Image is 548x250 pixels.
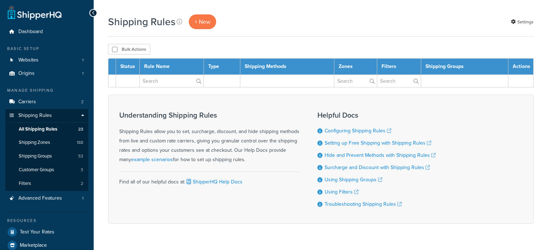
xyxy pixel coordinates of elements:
a: example scenarios [131,156,173,163]
li: All Shipping Rules [5,123,88,136]
span: 1 [82,57,84,63]
th: Shipping Groups [421,59,508,75]
div: Find all of our helpful docs at: [119,172,299,187]
th: Rule Name [140,59,204,75]
th: Shipping Methods [240,59,334,75]
div: Manage Shipping [5,87,88,94]
input: Search [377,75,421,87]
span: Test Your Rates [20,229,54,235]
input: Search [334,75,377,87]
a: Origins 1 [5,67,88,80]
span: Carriers [18,99,36,105]
a: Surcharge and Discount with Shipping Rules [325,164,430,171]
span: Shipping Groups [19,153,52,159]
span: Filters [19,181,31,187]
span: Origins [18,71,35,77]
a: Customer Groups 3 [5,163,88,177]
li: Filters [5,177,88,190]
div: Shipping Rules allow you to set, surcharge, discount, and hide shipping methods from live and cus... [119,111,299,164]
li: Customer Groups [5,163,88,177]
li: Origins [5,67,88,80]
li: Advanced Features [5,192,88,205]
th: Filters [377,59,421,75]
a: Test Your Rates [5,226,88,238]
span: Shipping Rules [18,113,52,119]
span: 2 [81,99,84,105]
h3: Understanding Shipping Rules [119,111,299,119]
a: Troubleshooting Shipping Rules [325,200,402,208]
span: 53 [78,153,83,159]
a: ShipperHQ Help Docs [185,178,242,186]
h1: Shipping Rules [108,15,175,29]
span: 2 [81,181,83,187]
span: 188 [77,140,83,146]
h3: Helpful Docs [317,111,436,119]
a: Hide and Prevent Methods with Shipping Rules [325,151,436,159]
a: Configuring Shipping Rules [325,127,391,135]
span: 23 [78,126,83,132]
span: Shipping Zones [19,140,50,146]
th: Actions [508,59,534,75]
a: Carriers 2 [5,95,88,109]
th: Zones [334,59,377,75]
div: Resources [5,218,88,224]
a: ShipperHQ Home [8,5,62,20]
div: Basic Setup [5,46,88,52]
a: Shipping Rules [5,109,88,122]
span: + New [195,18,210,26]
a: Using Shipping Groups [325,176,382,183]
a: All Shipping Rules 23 [5,123,88,136]
th: Status [116,59,140,75]
button: Bulk Actions [108,44,150,55]
span: Websites [18,57,39,63]
a: Filters 2 [5,177,88,190]
li: Shipping Rules [5,109,88,191]
li: Websites [5,54,88,67]
a: Dashboard [5,25,88,38]
span: Marketplace [20,242,47,249]
span: All Shipping Rules [19,126,57,132]
span: Advanced Features [18,195,62,201]
li: Carriers [5,95,88,109]
span: 1 [82,195,84,201]
span: Dashboard [18,29,43,35]
span: 3 [81,167,83,173]
a: Setting up Free Shipping with Shipping Rules [325,139,431,147]
span: Customer Groups [19,167,54,173]
a: Advanced Features 1 [5,192,88,205]
a: Shipping Groups 53 [5,150,88,163]
a: Shipping Zones 188 [5,136,88,149]
a: Settings [511,17,534,27]
li: Shipping Groups [5,150,88,163]
a: + New [189,14,216,29]
input: Search [140,75,204,87]
span: 1 [82,71,84,77]
li: Shipping Zones [5,136,88,149]
a: Using Filters [325,188,358,196]
th: Type [204,59,240,75]
a: Websites 1 [5,54,88,67]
